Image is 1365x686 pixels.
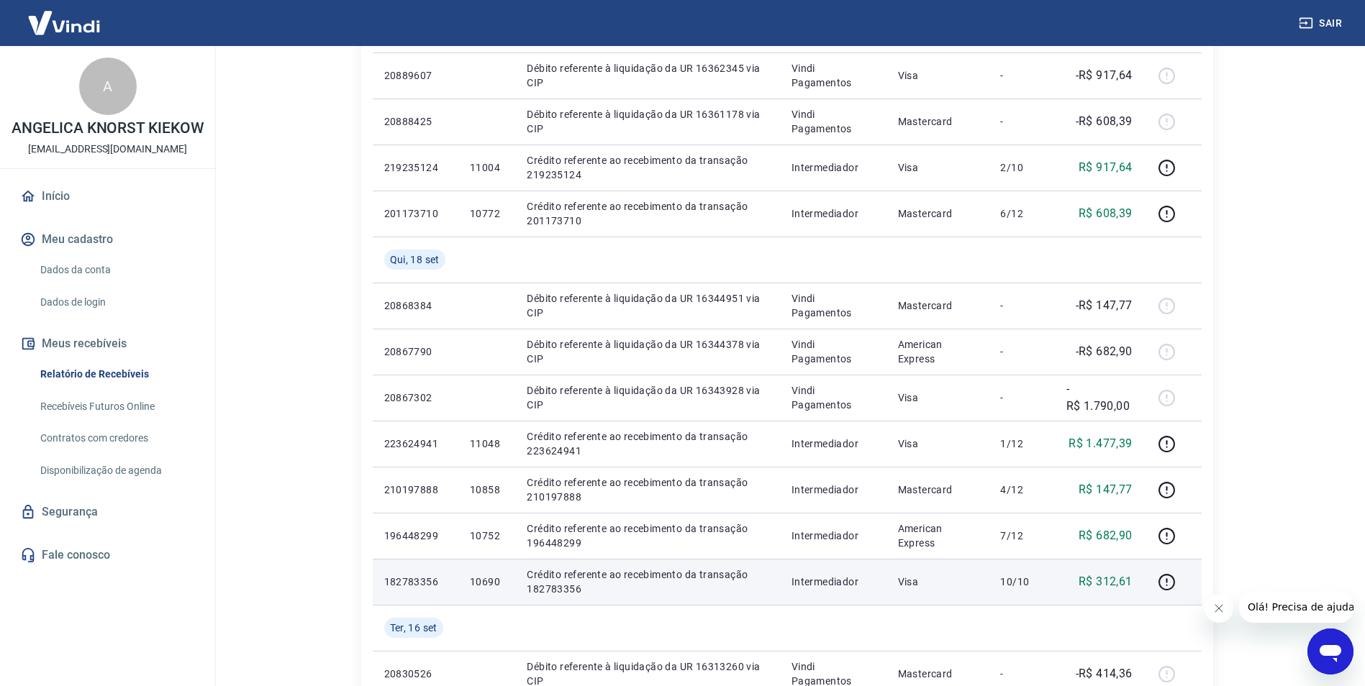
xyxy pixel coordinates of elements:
[898,436,978,451] p: Visa
[1000,390,1043,405] p: -
[1069,435,1132,452] p: R$ 1.477,39
[1066,380,1133,415] p: -R$ 1.790,00
[1307,628,1353,674] iframe: Botão para abrir a janela de mensagens
[898,160,978,175] p: Visa
[792,436,875,451] p: Intermediador
[9,10,121,22] span: Olá! Precisa de ajuda?
[1079,527,1133,544] p: R$ 682,90
[35,288,198,317] a: Dados de login
[384,298,447,313] p: 20868384
[527,61,768,90] p: Débito referente à liquidação da UR 16362345 via CIP
[17,496,198,528] a: Segurança
[792,291,875,320] p: Vindi Pagamentos
[1076,113,1133,130] p: -R$ 608,39
[1000,529,1043,543] p: 7/12
[384,483,447,497] p: 210197888
[527,383,768,412] p: Débito referente à liquidação da UR 16343928 via CIP
[28,142,187,157] p: [EMAIL_ADDRESS][DOMAIN_NAME]
[35,456,198,485] a: Disponibilização de agenda
[1079,205,1133,222] p: R$ 608,39
[17,180,198,212] a: Início
[527,429,768,458] p: Crédito referente ao recebimento da transação 223624941
[1000,206,1043,221] p: 6/12
[792,160,875,175] p: Intermediador
[17,539,198,571] a: Fale conosco
[1000,114,1043,129] p: -
[470,483,504,497] p: 10858
[898,337,978,366] p: American Express
[1079,573,1133,590] p: R$ 312,61
[35,360,198,389] a: Relatório de Recebíveis
[1076,343,1133,360] p: -R$ 682,90
[470,575,504,589] p: 10690
[1076,297,1133,314] p: -R$ 147,77
[1205,594,1233,623] iframe: Fechar mensagem
[792,61,875,90] p: Vindi Pagamentos
[898,114,978,129] p: Mastercard
[527,567,768,596] p: Crédito referente ao recebimento da transação 182783356
[1076,665,1133,682] p: -R$ 414,36
[17,224,198,255] button: Meu cadastro
[527,199,768,228] p: Crédito referente ao recebimento da transação 201173710
[1000,575,1043,589] p: 10/10
[898,575,978,589] p: Visa
[79,58,137,115] div: A
[470,160,504,175] p: 11004
[898,667,978,681] p: Mastercard
[1000,68,1043,83] p: -
[1076,67,1133,84] p: -R$ 917,64
[470,206,504,221] p: 10772
[470,436,504,451] p: 11048
[792,337,875,366] p: Vindi Pagamentos
[1000,160,1043,175] p: 2/10
[792,575,875,589] p: Intermediador
[1079,481,1133,498] p: R$ 147,77
[898,390,978,405] p: Visa
[792,206,875,221] p: Intermediador
[527,107,768,136] p: Débito referente à liquidação da UR 16361178 via CIP
[792,529,875,543] p: Intermediador
[384,390,447,405] p: 20867302
[384,160,447,175] p: 219235124
[384,206,447,221] p: 201173710
[792,483,875,497] p: Intermediador
[1000,298,1043,313] p: -
[1000,344,1043,359] p: -
[1079,159,1133,176] p: R$ 917,64
[390,621,437,635] span: Ter, 16 set
[35,424,198,453] a: Contratos com credores
[1239,591,1353,623] iframe: Mensagem da empresa
[35,392,198,421] a: Recebíveis Futuros Online
[384,114,447,129] p: 20888425
[898,206,978,221] p: Mastercard
[17,1,111,45] img: Vindi
[390,252,440,267] span: Qui, 18 set
[898,68,978,83] p: Visa
[898,298,978,313] p: Mastercard
[17,328,198,360] button: Meus recebíveis
[12,121,204,136] p: ANGELICA KNORST KIEKOW
[898,483,978,497] p: Mastercard
[384,575,447,589] p: 182783356
[1000,436,1043,451] p: 1/12
[384,667,447,681] p: 20830526
[1296,10,1348,37] button: Sair
[527,475,768,504] p: Crédito referente ao recebimento da transação 210197888
[384,344,447,359] p: 20867790
[384,529,447,543] p: 196448299
[384,68,447,83] p: 20889607
[792,383,875,412] p: Vindi Pagamentos
[1000,667,1043,681] p: -
[898,521,978,550] p: American Express
[527,337,768,366] p: Débito referente à liquidação da UR 16344378 via CIP
[1000,483,1043,497] p: 4/12
[527,153,768,182] p: Crédito referente ao recebimento da transação 219235124
[792,107,875,136] p: Vindi Pagamentos
[527,291,768,320] p: Débito referente à liquidação da UR 16344951 via CIP
[527,521,768,550] p: Crédito referente ao recebimento da transação 196448299
[470,529,504,543] p: 10752
[384,436,447,451] p: 223624941
[35,255,198,285] a: Dados da conta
